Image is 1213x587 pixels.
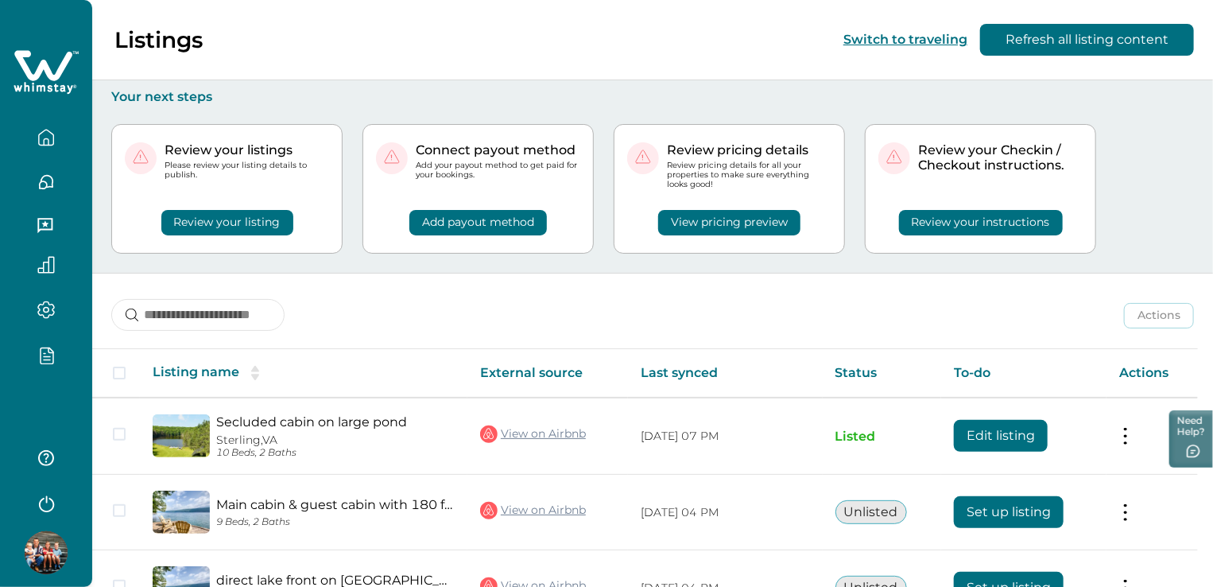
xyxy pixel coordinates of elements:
[823,349,941,398] th: Status
[416,161,580,180] p: Add your payout method to get paid for your bookings.
[165,142,329,158] p: Review your listings
[899,210,1063,235] button: Review your instructions
[140,349,467,398] th: Listing name
[835,429,928,445] p: Listed
[941,349,1106,398] th: To-do
[153,414,210,457] img: propertyImage_Secluded cabin on large pond
[641,505,810,521] p: [DATE] 04 PM
[216,497,455,512] a: Main cabin & guest cabin with 180 ft of shoreline
[918,142,1083,173] p: Review your Checkin / Checkout instructions.
[25,531,68,574] img: Whimstay Host
[409,210,547,235] button: Add payout method
[628,349,823,398] th: Last synced
[835,500,907,524] button: Unlisted
[216,433,455,447] p: Sterling, VA
[114,26,203,53] p: Listings
[641,429,810,445] p: [DATE] 07 PM
[1106,349,1198,398] th: Actions
[954,420,1048,452] button: Edit listing
[480,424,586,445] a: View on Airbnb
[153,491,210,534] img: propertyImage_Main cabin & guest cabin with 180 ft of shoreline
[111,89,1194,105] p: Your next steps
[239,365,271,381] button: sorting
[467,349,628,398] th: External source
[658,210,800,235] button: View pricing preview
[843,32,967,47] button: Switch to traveling
[165,161,329,180] p: Please review your listing details to publish.
[216,447,455,459] p: 10 Beds, 2 Baths
[667,142,831,158] p: Review pricing details
[667,161,831,190] p: Review pricing details for all your properties to make sure everything looks good!
[1124,303,1194,328] button: Actions
[416,142,580,158] p: Connect payout method
[216,414,455,430] a: Secluded cabin on large pond
[216,516,455,528] p: 9 Beds, 2 Baths
[480,500,586,521] a: View on Airbnb
[954,496,1064,528] button: Set up listing
[161,210,293,235] button: Review your listing
[980,24,1194,56] button: Refresh all listing content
